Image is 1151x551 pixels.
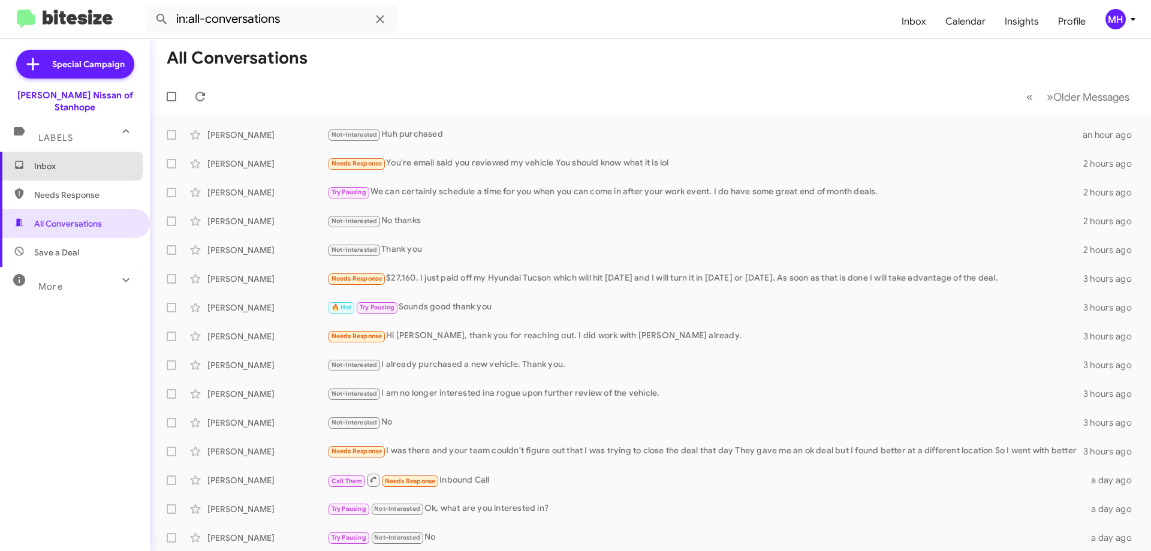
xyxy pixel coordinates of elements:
[167,49,308,68] h1: All Conversations
[38,133,73,143] span: Labels
[34,160,136,172] span: Inbox
[16,50,134,79] a: Special Campaign
[1020,85,1137,109] nav: Page navigation example
[374,505,420,513] span: Not-Interested
[332,477,363,485] span: Call Them
[332,534,366,541] span: Try Pausing
[1083,417,1141,429] div: 3 hours ago
[207,158,327,170] div: [PERSON_NAME]
[327,214,1083,228] div: No thanks
[1083,129,1141,141] div: an hour ago
[327,128,1083,141] div: Huh purchased
[1048,4,1095,39] a: Profile
[1083,215,1141,227] div: 2 hours ago
[52,58,125,70] span: Special Campaign
[374,534,420,541] span: Not-Interested
[327,358,1083,372] div: I already purchased a new vehicle. Thank you.
[1105,9,1126,29] div: MH
[332,159,382,167] span: Needs Response
[207,388,327,400] div: [PERSON_NAME]
[332,131,378,138] span: Not-Interested
[995,4,1048,39] a: Insights
[1083,158,1141,170] div: 2 hours ago
[207,244,327,256] div: [PERSON_NAME]
[1084,532,1141,544] div: a day ago
[332,246,378,254] span: Not-Interested
[207,186,327,198] div: [PERSON_NAME]
[332,505,366,513] span: Try Pausing
[332,188,366,196] span: Try Pausing
[360,303,394,311] span: Try Pausing
[1083,186,1141,198] div: 2 hours ago
[207,215,327,227] div: [PERSON_NAME]
[332,332,382,340] span: Needs Response
[327,531,1084,544] div: No
[327,444,1083,458] div: I was there and your team couldn't figure out that I was trying to close the deal that day They g...
[385,477,436,485] span: Needs Response
[1083,388,1141,400] div: 3 hours ago
[1026,89,1033,104] span: «
[207,330,327,342] div: [PERSON_NAME]
[332,418,378,426] span: Not-Interested
[332,447,382,455] span: Needs Response
[207,445,327,457] div: [PERSON_NAME]
[1047,89,1053,104] span: »
[327,156,1083,170] div: You're email said you reviewed my vehicle You should know what it is lol
[327,185,1083,199] div: We can certainly schedule a time for you when you can come in after your work event. I do have so...
[1039,85,1137,109] button: Next
[1083,273,1141,285] div: 3 hours ago
[327,272,1083,285] div: $27,160. I just paid off my Hyundai Tucson which will hit [DATE] and I will turn it in [DATE] or ...
[332,275,382,282] span: Needs Response
[1084,503,1141,515] div: a day ago
[892,4,936,39] a: Inbox
[145,5,397,34] input: Search
[207,302,327,314] div: [PERSON_NAME]
[1053,91,1129,104] span: Older Messages
[327,472,1084,487] div: Inbound Call
[1083,445,1141,457] div: 3 hours ago
[327,243,1083,257] div: Thank you
[1083,302,1141,314] div: 3 hours ago
[332,390,378,398] span: Not-Interested
[207,503,327,515] div: [PERSON_NAME]
[332,361,378,369] span: Not-Interested
[332,303,352,311] span: 🔥 Hot
[1019,85,1040,109] button: Previous
[327,300,1083,314] div: Sounds good thank you
[327,502,1084,516] div: Ok, what are you interested in?
[1084,474,1141,486] div: a day ago
[34,189,136,201] span: Needs Response
[207,474,327,486] div: [PERSON_NAME]
[207,129,327,141] div: [PERSON_NAME]
[207,417,327,429] div: [PERSON_NAME]
[38,281,63,292] span: More
[1083,330,1141,342] div: 3 hours ago
[207,273,327,285] div: [PERSON_NAME]
[207,532,327,544] div: [PERSON_NAME]
[34,246,79,258] span: Save a Deal
[34,218,102,230] span: All Conversations
[332,217,378,225] span: Not-Interested
[1095,9,1138,29] button: MH
[327,387,1083,401] div: I am no longer interested ina rogue upon further review of the vehicle.
[327,415,1083,429] div: No
[1083,244,1141,256] div: 2 hours ago
[327,329,1083,343] div: Hi [PERSON_NAME], thank you for reaching out. I did work with [PERSON_NAME] already.
[936,4,995,39] a: Calendar
[1083,359,1141,371] div: 3 hours ago
[207,359,327,371] div: [PERSON_NAME]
